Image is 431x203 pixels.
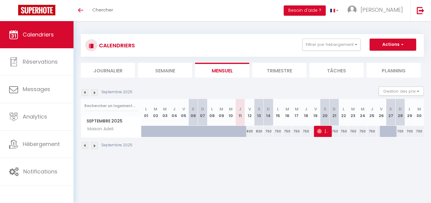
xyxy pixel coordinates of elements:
th: 09 [217,99,226,126]
button: Besoin d'aide ? [284,5,326,16]
button: Ouvrir le widget de chat LiveChat [5,2,23,21]
div: 700 [405,126,414,137]
div: 750 [292,126,301,137]
th: 19 [311,99,320,126]
abbr: J [239,106,241,112]
div: 830 [245,126,254,137]
abbr: J [305,106,307,112]
th: 23 [348,99,358,126]
div: 750 [282,126,292,137]
button: Filtrer par hébergement [302,39,361,51]
abbr: M [229,106,233,112]
th: 11 [236,99,245,126]
img: Super Booking [18,5,55,15]
span: Maison Adeli [82,126,115,132]
h3: CALENDRIERS [97,39,135,52]
th: 27 [386,99,395,126]
abbr: L [145,106,147,112]
li: Semaine [138,63,192,78]
img: logout [417,7,424,14]
abbr: S [258,106,260,112]
span: Chercher [92,7,113,13]
button: Actions [370,39,416,51]
div: 700 [395,126,405,137]
th: 03 [160,99,170,126]
abbr: S [324,106,326,112]
abbr: L [277,106,279,112]
span: Notifications [23,168,57,175]
span: Messages [23,85,50,93]
th: 12 [245,99,254,126]
th: 05 [179,99,188,126]
th: 07 [198,99,207,126]
div: 830 [254,126,264,137]
span: Hébergement [23,140,60,148]
th: 24 [358,99,367,126]
abbr: M [295,106,299,112]
th: 06 [188,99,198,126]
abbr: J [371,106,373,112]
abbr: S [389,106,392,112]
th: 15 [273,99,282,126]
th: 13 [254,99,264,126]
abbr: M [417,106,421,112]
abbr: D [333,106,336,112]
th: 21 [330,99,339,126]
abbr: M [220,106,223,112]
abbr: M [351,106,355,112]
abbr: J [173,106,175,112]
abbr: D [201,106,204,112]
div: 750 [264,126,273,137]
p: Septembre 2025 [101,142,132,148]
abbr: D [399,106,402,112]
abbr: V [182,106,185,112]
abbr: D [267,106,270,112]
img: ... [348,5,357,14]
th: 02 [151,99,160,126]
th: 10 [226,99,235,126]
div: 750 [330,126,339,137]
abbr: V [248,106,251,112]
span: [PERSON_NAME] [317,125,329,137]
abbr: V [314,106,317,112]
li: Planning [367,63,421,78]
input: Rechercher un logement... [84,100,138,111]
li: Tâches [309,63,364,78]
abbr: L [343,106,344,112]
span: Réservations [23,58,58,65]
th: 16 [282,99,292,126]
abbr: M [163,106,167,112]
th: 04 [170,99,179,126]
th: 20 [320,99,330,126]
div: 750 [301,126,311,137]
span: Calendriers [23,31,54,38]
span: [PERSON_NAME] [361,6,403,14]
div: 700 [414,126,424,137]
th: 14 [264,99,273,126]
th: 26 [377,99,386,126]
th: 22 [339,99,348,126]
abbr: L [211,106,213,112]
abbr: M [286,106,289,112]
div: 750 [348,126,358,137]
div: 750 [367,126,377,137]
th: 17 [292,99,301,126]
abbr: L [409,106,410,112]
th: 30 [414,99,424,126]
th: 29 [405,99,414,126]
div: 750 [339,126,348,137]
li: Mensuel [195,63,249,78]
th: 01 [142,99,151,126]
button: Gestion des prix [379,87,424,96]
li: Journalier [81,63,135,78]
th: 18 [301,99,311,126]
th: 28 [395,99,405,126]
abbr: S [192,106,194,112]
abbr: M [361,106,364,112]
p: Septembre 2025 [101,89,132,95]
iframe: Chat [405,176,426,198]
div: 750 [273,126,282,137]
li: Trimestre [252,63,306,78]
span: Analytics [23,113,47,120]
abbr: V [380,106,383,112]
